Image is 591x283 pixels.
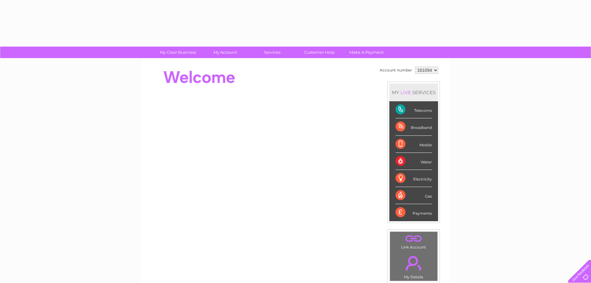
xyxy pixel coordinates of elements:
[396,118,432,135] div: Broadband
[392,233,436,244] a: .
[396,136,432,153] div: Mobile
[199,47,251,58] a: My Account
[399,89,412,95] div: LIVE
[378,65,414,75] td: Account number
[247,47,298,58] a: Services
[396,187,432,204] div: Gas
[396,170,432,187] div: Electricity
[396,101,432,118] div: Telecoms
[152,47,204,58] a: My Clear Business
[390,231,438,251] td: Link Account
[396,204,432,221] div: Payments
[392,252,436,274] a: .
[396,153,432,170] div: Water
[389,84,438,101] div: MY SERVICES
[294,47,345,58] a: Customer Help
[390,251,438,281] td: My Details
[341,47,392,58] a: Make A Payment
